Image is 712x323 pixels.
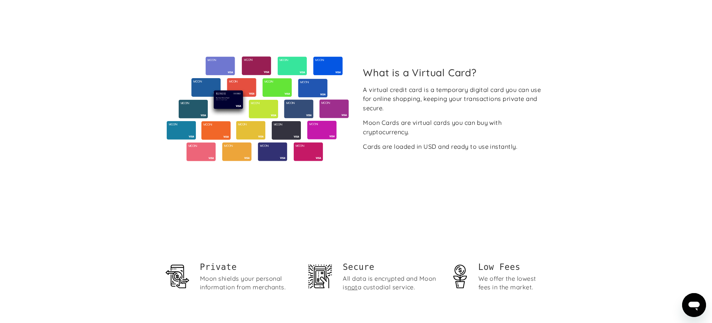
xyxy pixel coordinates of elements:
div: Cards are loaded in USD and ready to use instantly. [363,142,517,151]
iframe: Button to launch messaging window [682,293,706,317]
img: Virtual cards from Moon [166,56,350,161]
h1: Low Fees [478,261,547,273]
h1: Private [200,261,296,273]
div: A virtual credit card is a temporary digital card you can use for online shopping, keeping your t... [363,85,546,113]
div: Moon shields your personal information from merchants. [200,274,296,292]
span: not [348,283,357,291]
h2: Secure [343,261,439,273]
img: Privacy [166,265,189,288]
img: Security [308,265,332,288]
h2: What is a Virtual Card? [363,67,546,79]
div: Moon Cards are virtual cards you can buy with cryptocurrency. [363,118,546,136]
div: We offer the lowest fees in the market. [478,274,547,292]
img: Money stewardship [448,265,472,288]
div: All data is encrypted and Moon is a custodial service. [343,274,439,292]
